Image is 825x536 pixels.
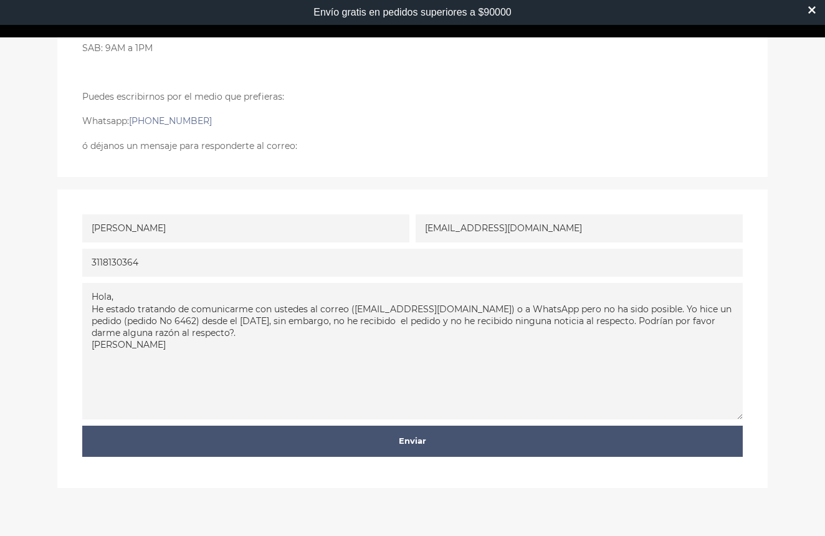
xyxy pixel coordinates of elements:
p: Puedes escribirnos por el medio que prefieras: [82,91,743,103]
p: SAB: 9AM a 1PM [82,42,743,54]
input: Número de teléfono [82,249,743,277]
p: Whatsapp: [82,115,743,127]
p: ó déjanos un mensaje para responderte al correo: [82,140,743,152]
a: [PHONE_NUMBER] [129,115,212,127]
div: Envío gratis en pedidos superiores a $90000 [313,7,512,18]
input: Correo electrónico [416,214,743,242]
input: Enviar [82,426,743,457]
input: Nombre [82,214,409,242]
